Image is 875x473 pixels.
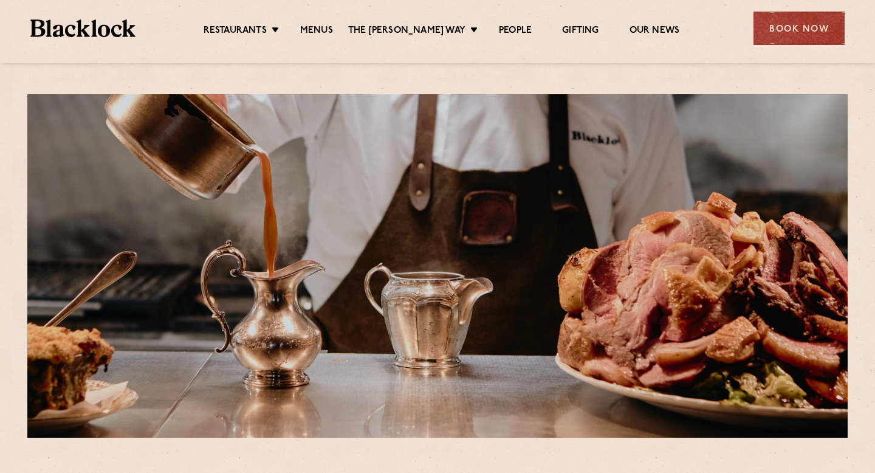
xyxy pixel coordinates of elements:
[204,25,267,38] a: Restaurants
[348,25,465,38] a: The [PERSON_NAME] Way
[562,25,599,38] a: Gifting
[30,19,136,37] img: BL_Textured_Logo-footer-cropped.svg
[300,25,333,38] a: Menus
[630,25,680,38] a: Our News
[499,25,532,38] a: People
[753,12,845,45] div: Book Now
